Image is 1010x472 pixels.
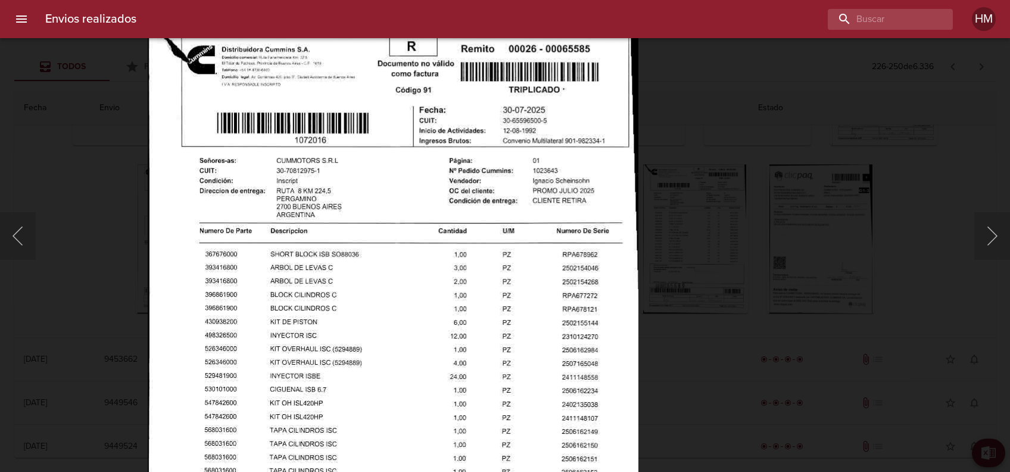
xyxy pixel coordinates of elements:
h6: Envios realizados [45,10,136,29]
button: Siguiente [974,212,1010,260]
button: menu [7,5,36,33]
div: HM [972,7,996,31]
div: Abrir información de usuario [972,7,996,31]
input: buscar [828,9,933,30]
